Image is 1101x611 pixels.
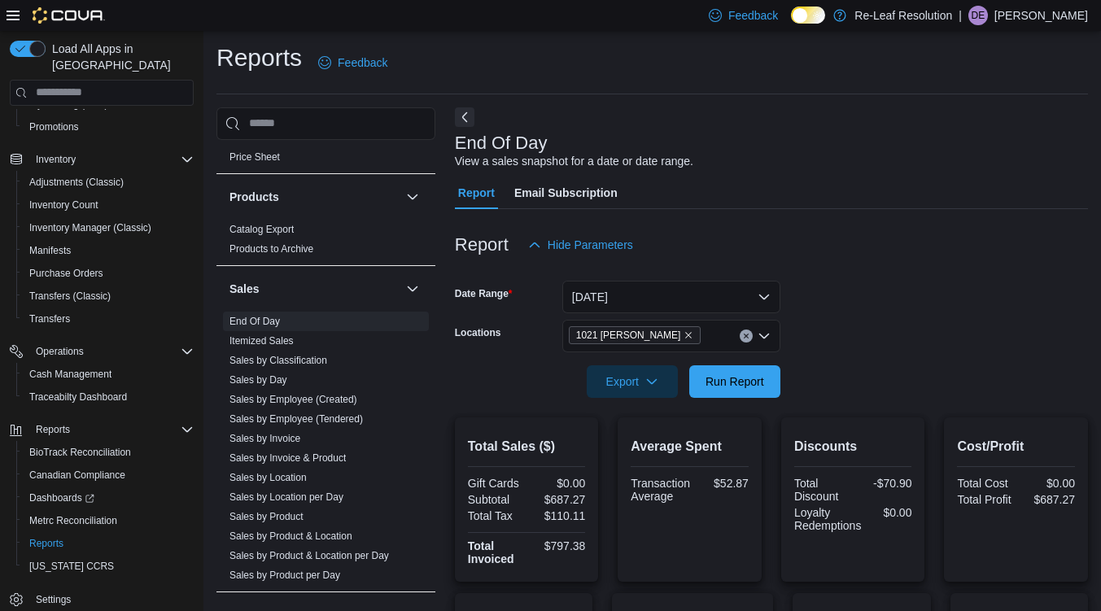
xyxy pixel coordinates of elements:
span: Adjustments (Classic) [29,176,124,189]
span: Reports [36,423,70,436]
span: Feedback [728,7,778,24]
a: Sales by Product per Day [229,570,340,581]
div: View a sales snapshot for a date or date range. [455,153,693,170]
span: Settings [36,593,71,606]
span: Canadian Compliance [29,469,125,482]
span: Sales by Product & Location per Day [229,549,389,562]
div: $0.00 [867,506,911,519]
button: Products [403,187,422,207]
h2: Cost/Profit [957,437,1075,456]
a: Adjustments (Classic) [23,172,130,192]
span: Export [596,365,668,398]
span: Sales by Location [229,471,307,484]
span: Inventory Count [23,195,194,215]
a: Sales by Product & Location per Day [229,550,389,561]
button: Settings [3,587,200,611]
span: Catalog Export [229,223,294,236]
span: Sales by Employee (Created) [229,393,357,406]
span: Sales by Product per Day [229,569,340,582]
span: Metrc Reconciliation [29,514,117,527]
button: Transfers [16,308,200,330]
button: Run Report [689,365,780,398]
a: Sales by Invoice [229,433,300,444]
span: Adjustments (Classic) [23,172,194,192]
span: End Of Day [229,315,280,328]
a: Inventory Manager (Classic) [23,218,158,238]
a: Feedback [312,46,394,79]
span: Manifests [29,244,71,257]
a: Sales by Employee (Tendered) [229,413,363,425]
button: Promotions [16,116,200,138]
span: Products to Archive [229,242,313,255]
label: Locations [455,326,501,339]
a: Metrc Reconciliation [23,511,124,530]
span: Purchase Orders [23,264,194,283]
div: Total Profit [957,493,1012,506]
a: Dashboards [23,488,101,508]
h3: Report [455,235,509,255]
div: Total Discount [794,477,850,503]
span: Promotions [23,117,194,137]
div: Subtotal [468,493,523,506]
span: Reports [29,420,194,439]
span: Sales by Invoice & Product [229,452,346,465]
a: Traceabilty Dashboard [23,387,133,407]
div: Sales [216,312,435,591]
a: Promotions [23,117,85,137]
div: Donna Epperly [968,6,988,25]
button: Inventory [29,150,82,169]
button: Canadian Compliance [16,464,200,487]
a: [US_STATE] CCRS [23,556,120,576]
h2: Discounts [794,437,912,456]
span: Settings [29,589,194,609]
button: Clear input [740,330,753,343]
a: BioTrack Reconciliation [23,443,138,462]
span: Price Sheet [229,151,280,164]
button: Reports [3,418,200,441]
button: Products [229,189,400,205]
a: Inventory Count [23,195,105,215]
h3: Sales [229,281,260,297]
span: Inventory [29,150,194,169]
div: $52.87 [697,477,749,490]
a: Sales by Invoice & Product [229,452,346,464]
a: Sales by Product & Location [229,530,352,542]
p: Re-Leaf Resolution [854,6,952,25]
a: Transfers [23,309,76,329]
span: Operations [36,345,84,358]
button: Operations [3,340,200,363]
button: Open list of options [758,330,771,343]
button: [DATE] [562,281,780,313]
a: Itemized Sales [229,335,294,347]
button: Sales [403,279,422,299]
button: Adjustments (Classic) [16,171,200,194]
span: Metrc Reconciliation [23,511,194,530]
h2: Average Spent [631,437,749,456]
span: Reports [23,534,194,553]
a: Canadian Compliance [23,465,132,485]
div: $0.00 [1020,477,1075,490]
span: Load All Apps in [GEOGRAPHIC_DATA] [46,41,194,73]
span: Traceabilty Dashboard [29,391,127,404]
a: Sales by Day [229,374,287,386]
span: Sales by Employee (Tendered) [229,412,363,426]
a: Manifests [23,241,77,260]
label: Date Range [455,287,513,300]
span: Purchase Orders [29,267,103,280]
span: Manifests [23,241,194,260]
h3: Products [229,189,279,205]
span: BioTrack Reconciliation [23,443,194,462]
a: Cash Management [23,364,118,384]
span: DE [972,6,985,25]
div: Transaction Average [631,477,690,503]
span: Inventory Manager (Classic) [23,218,194,238]
div: Total Tax [468,509,523,522]
a: Dashboards [16,487,200,509]
span: Itemized Sales [229,334,294,347]
a: End Of Day [229,316,280,327]
p: | [959,6,962,25]
span: Cash Management [23,364,194,384]
span: Transfers [23,309,194,329]
button: BioTrack Reconciliation [16,441,200,464]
